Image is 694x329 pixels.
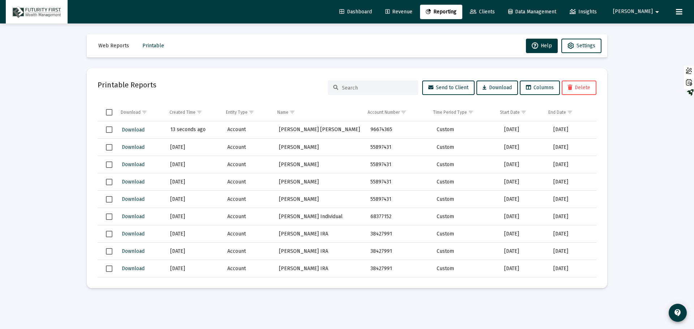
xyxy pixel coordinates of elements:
[142,43,164,49] span: Printable
[334,5,378,19] a: Dashboard
[548,191,596,208] td: [DATE]
[548,121,596,139] td: [DATE]
[548,277,596,295] td: [DATE]
[98,79,157,91] h2: Printable Reports
[222,156,274,173] td: Account
[432,156,499,173] td: Custom
[577,43,595,49] span: Settings
[165,277,222,295] td: [DATE]
[432,243,499,260] td: Custom
[653,5,661,19] mat-icon: arrow_drop_down
[470,9,495,15] span: Clients
[122,144,145,150] span: Download
[532,43,552,49] span: Help
[567,109,573,115] span: Show filter options for column 'End Date'
[342,85,413,91] input: Search
[106,196,112,203] div: Select row
[499,277,548,295] td: [DATE]
[165,225,222,243] td: [DATE]
[365,277,432,295] td: 31254137
[365,139,432,156] td: 55897431
[385,9,412,15] span: Revenue
[365,260,432,277] td: 38427991
[432,121,499,139] td: Custom
[365,121,432,139] td: 96674365
[401,109,406,115] span: Show filter options for column 'Account Number'
[432,191,499,208] td: Custom
[274,225,365,243] td: [PERSON_NAME] IRA
[226,109,248,115] div: Entity Type
[122,161,145,168] span: Download
[222,277,274,295] td: Account
[499,260,548,277] td: [DATE]
[464,5,501,19] a: Clients
[274,121,365,139] td: [PERSON_NAME] [PERSON_NAME]
[121,211,145,222] button: Download
[121,263,145,274] button: Download
[106,109,112,116] div: Select all
[121,177,145,187] button: Download
[432,225,499,243] td: Custom
[433,109,467,115] div: Time Period Type
[122,248,145,254] span: Download
[499,191,548,208] td: [DATE]
[121,246,145,256] button: Download
[564,5,603,19] a: Insights
[121,194,145,204] button: Download
[165,191,222,208] td: [DATE]
[368,109,400,115] div: Account Number
[502,5,562,19] a: Data Management
[499,156,548,173] td: [DATE]
[432,277,499,295] td: Custom
[222,121,274,139] td: Account
[116,104,164,121] td: Column Download
[499,173,548,191] td: [DATE]
[339,9,372,15] span: Dashboard
[570,9,597,15] span: Insights
[274,243,365,260] td: [PERSON_NAME] IRA
[468,109,474,115] span: Show filter options for column 'Time Period Type'
[562,81,596,95] button: Delete
[122,265,145,272] span: Download
[526,39,558,53] button: Help
[93,39,135,53] button: Web Reports
[165,208,222,225] td: [DATE]
[548,173,596,191] td: [DATE]
[432,173,499,191] td: Custom
[500,109,520,115] div: Start Date
[365,191,432,208] td: 55897431
[165,121,222,139] td: 13 seconds ago
[106,213,112,220] div: Select row
[106,126,112,133] div: Select row
[272,104,363,121] td: Column Name
[290,109,295,115] span: Show filter options for column 'Name'
[274,173,365,191] td: [PERSON_NAME]
[548,139,596,156] td: [DATE]
[170,109,196,115] div: Created Time
[121,125,145,135] button: Download
[274,260,365,277] td: [PERSON_NAME] IRA
[476,81,518,95] button: Download
[613,9,653,15] span: [PERSON_NAME]
[422,81,475,95] button: Send to Client
[365,156,432,173] td: 55897431
[548,243,596,260] td: [DATE]
[222,243,274,260] td: Account
[508,9,556,15] span: Data Management
[499,208,548,225] td: [DATE]
[106,179,112,185] div: Select row
[526,85,554,91] span: Columns
[106,144,112,151] div: Select row
[122,196,145,202] span: Download
[426,9,457,15] span: Reporting
[165,139,222,156] td: [DATE]
[548,208,596,225] td: [DATE]
[363,104,428,121] td: Column Account Number
[122,231,145,237] span: Download
[277,109,288,115] div: Name
[197,109,202,115] span: Show filter options for column 'Created Time'
[222,260,274,277] td: Account
[380,5,418,19] a: Revenue
[520,81,560,95] button: Columns
[106,161,112,168] div: Select row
